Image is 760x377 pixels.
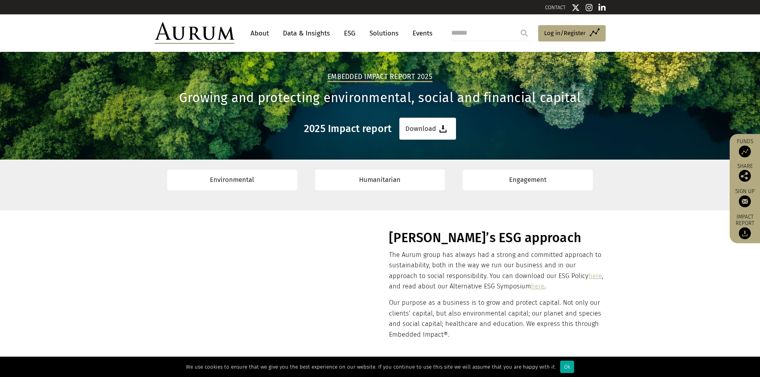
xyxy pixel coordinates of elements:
a: Engagement [463,170,593,190]
a: Download [399,118,456,140]
img: Instagram icon [586,4,593,12]
a: Humanitarian [315,170,445,190]
a: Environmental [167,170,297,190]
h3: 2025 Impact report [304,123,392,135]
p: The Aurum group has always had a strong and committed approach to sustainability, both in the way... [389,250,603,292]
div: Ok [560,361,574,373]
p: Our purpose as a business is to grow and protect capital. Not only our clients’ capital, but also... [389,298,603,340]
span: Log in/Register [544,28,586,38]
div: Share [734,163,756,182]
a: Solutions [365,26,403,41]
img: Twitter icon [572,4,580,12]
a: CONTACT [545,4,566,10]
a: here [531,282,545,290]
img: Aurum [155,22,235,44]
a: Sign up [734,188,756,207]
img: Access Funds [739,145,751,157]
a: Data & Insights [279,26,334,41]
h1: Growing and protecting environmental, social and financial capital [155,90,606,106]
input: Submit [516,25,532,41]
a: Events [409,26,432,41]
a: About [247,26,273,41]
a: here [588,272,602,280]
img: Sign up to our newsletter [739,195,751,207]
h1: [PERSON_NAME]’s ESG approach [389,230,603,246]
h2: Embedded Impact report 2025 [328,73,432,82]
img: Linkedin icon [598,4,606,12]
img: Share this post [739,170,751,182]
a: Log in/Register [538,25,606,42]
a: Impact report [734,213,756,239]
a: ESG [340,26,359,41]
a: Funds [734,138,756,157]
